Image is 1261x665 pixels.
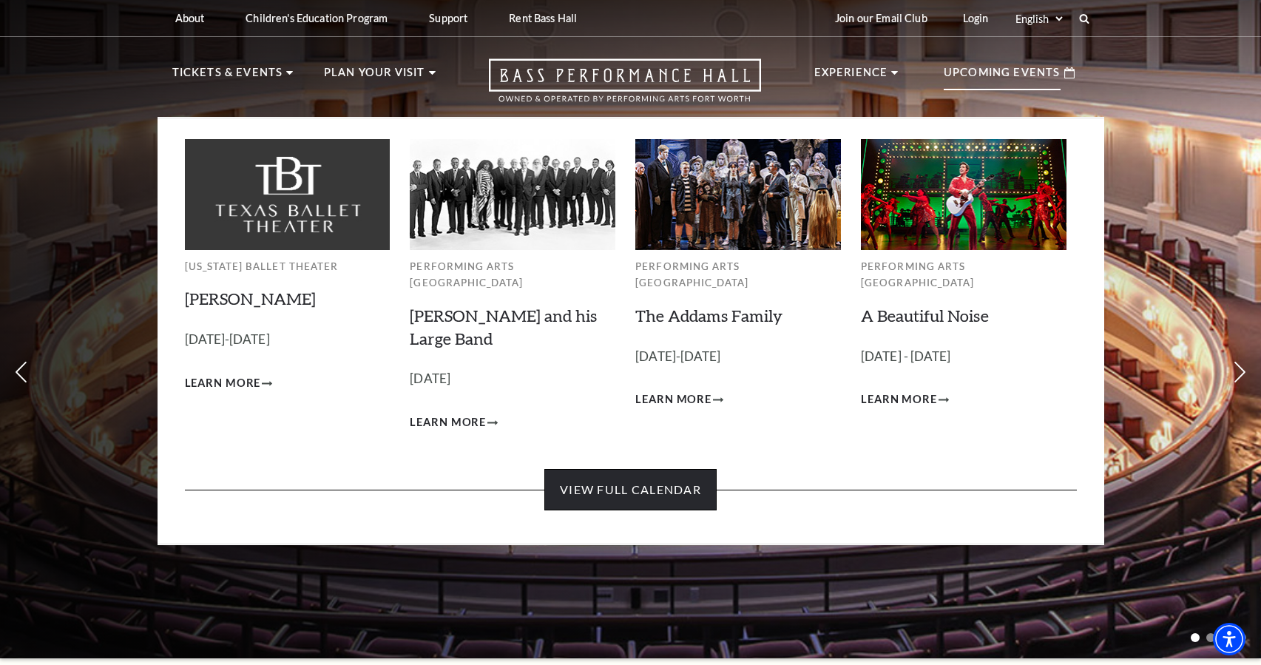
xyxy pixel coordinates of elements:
a: [PERSON_NAME] and his Large Band [410,306,597,348]
span: Learn More [410,413,486,432]
a: The Addams Family [635,306,782,325]
a: Learn More Peter Pan [185,374,273,393]
p: Rent Bass Hall [509,12,577,24]
a: View Full Calendar [544,469,717,510]
a: [PERSON_NAME] [185,288,316,308]
p: Experience [814,64,888,90]
p: Performing Arts [GEOGRAPHIC_DATA] [635,258,841,291]
img: Performing Arts Fort Worth [410,139,615,249]
p: Plan Your Visit [324,64,425,90]
p: Upcoming Events [944,64,1061,90]
img: Performing Arts Fort Worth [635,139,841,249]
p: Support [429,12,467,24]
img: Performing Arts Fort Worth [861,139,1066,249]
p: Performing Arts [GEOGRAPHIC_DATA] [861,258,1066,291]
p: [DATE]-[DATE] [635,346,841,368]
select: Select: [1012,12,1065,26]
img: Texas Ballet Theater [185,139,391,249]
a: A Beautiful Noise [861,306,989,325]
p: Children's Education Program [246,12,388,24]
a: Open this option [436,58,814,117]
p: Tickets & Events [172,64,283,90]
a: Learn More The Addams Family [635,391,723,409]
a: Learn More Lyle Lovett and his Large Band [410,413,498,432]
p: [DATE] - [DATE] [861,346,1066,368]
span: Learn More [185,374,261,393]
span: Learn More [635,391,711,409]
div: Accessibility Menu [1213,623,1245,655]
p: About [175,12,205,24]
span: Learn More [861,391,937,409]
a: Learn More A Beautiful Noise [861,391,949,409]
p: [DATE]-[DATE] [185,329,391,351]
p: Performing Arts [GEOGRAPHIC_DATA] [410,258,615,291]
p: [DATE] [410,368,615,390]
p: [US_STATE] Ballet Theater [185,258,391,275]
